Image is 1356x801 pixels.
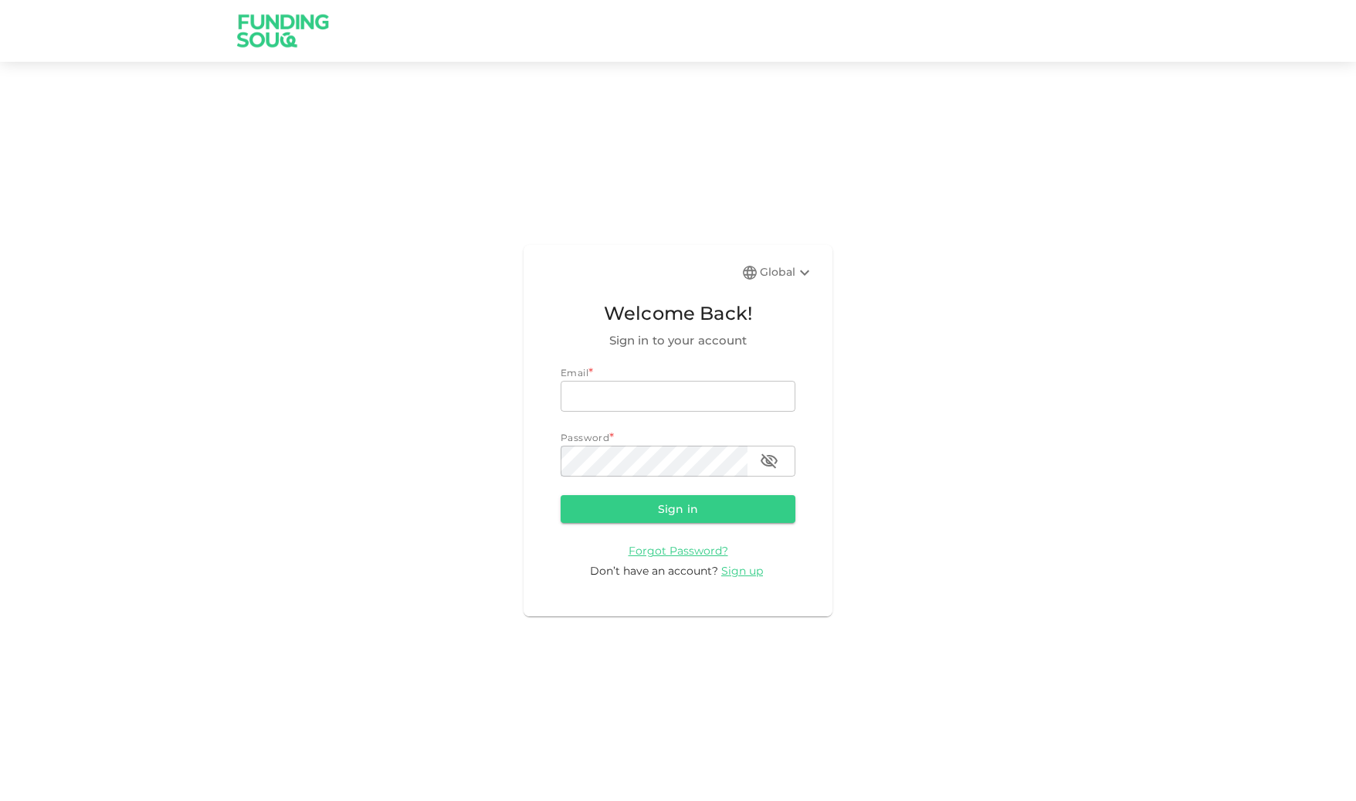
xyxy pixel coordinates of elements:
[561,367,588,378] span: Email
[561,299,795,328] span: Welcome Back!
[629,544,728,558] span: Forgot Password?
[561,446,747,477] input: password
[721,564,763,578] span: Sign up
[561,495,795,523] button: Sign in
[760,263,814,282] div: Global
[590,564,718,578] span: Don’t have an account?
[561,331,795,350] span: Sign in to your account
[561,381,795,412] input: email
[561,432,609,443] span: Password
[629,543,728,558] a: Forgot Password?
